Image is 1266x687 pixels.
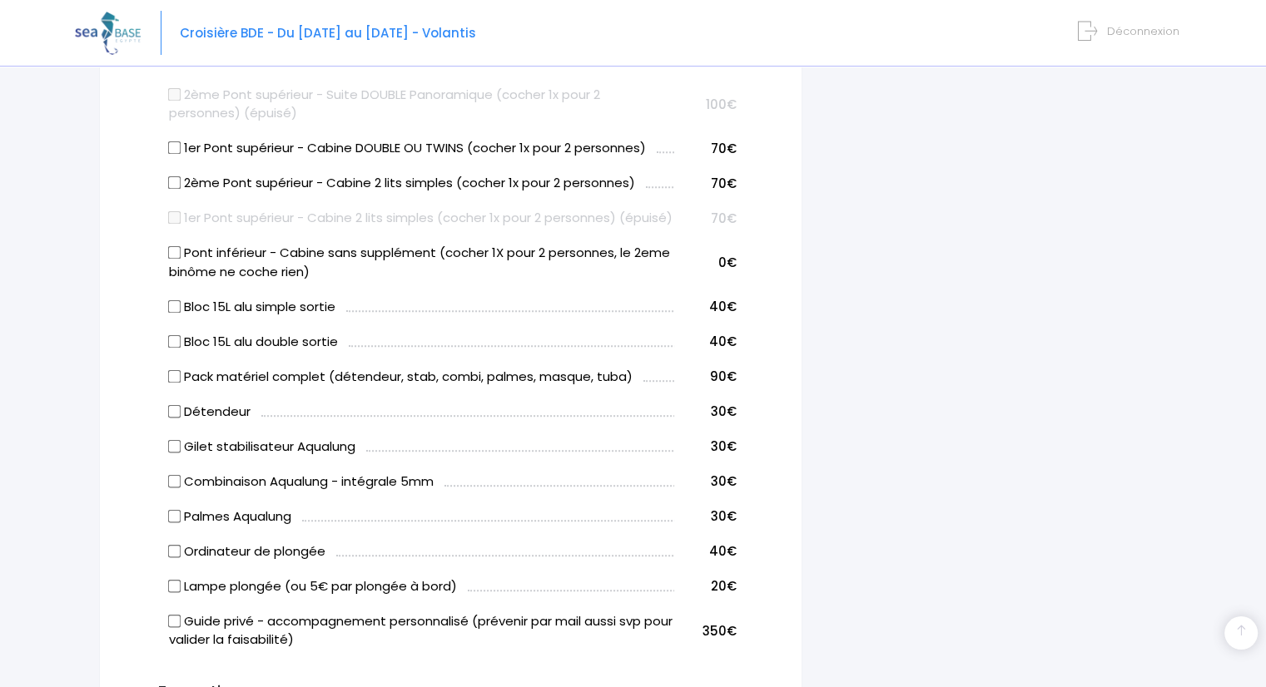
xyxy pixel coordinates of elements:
[706,96,737,113] span: 100€
[169,437,355,457] label: Gilet stabilisateur Aqualung
[168,439,181,452] input: Gilet stabilisateur Aqualung
[718,254,737,271] span: 0€
[168,211,181,225] input: 1er Pont supérieur - Cabine 2 lits simples (cocher 1x pour 2 personnes) (épuisé)
[711,437,737,455] span: 30€
[168,544,181,557] input: Ordinateur de plongée
[168,614,181,627] input: Guide privé - accompagnement personnalisé (prévenir par mail aussi svp pour valider la faisabilité)
[709,298,737,315] span: 40€
[169,209,673,228] label: 1er Pont supérieur - Cabine 2 lits simples (cocher 1x pour 2 personnes) (épuisé)
[1107,23,1179,39] span: Déconnexion
[169,507,291,526] label: Palmes Aqualung
[168,334,181,348] input: Bloc 15L alu double sortie
[169,298,335,317] label: Bloc 15L alu simple sortie
[169,472,434,492] label: Combinaison Aqualung - intégrale 5mm
[709,542,737,560] span: 40€
[168,176,181,190] input: 2ème Pont supérieur - Cabine 2 lits simples (cocher 1x pour 2 personnes)
[710,368,737,385] span: 90€
[711,472,737,490] span: 30€
[169,174,635,193] label: 2ème Pont supérieur - Cabine 2 lits simples (cocher 1x pour 2 personnes)
[168,246,181,259] input: Pont inférieur - Cabine sans supplément (cocher 1X pour 2 personnes, le 2eme binôme ne coche rien)
[168,474,181,487] input: Combinaison Aqualung - intégrale 5mm
[711,140,737,157] span: 70€
[169,139,646,158] label: 1er Pont supérieur - Cabine DOUBLE OU TWINS (cocher 1x pour 2 personnes)
[169,403,251,422] label: Détendeur
[169,244,674,281] label: Pont inférieur - Cabine sans supplément (cocher 1X pour 2 personnes, le 2eme binôme ne coche rien)
[709,333,737,350] span: 40€
[168,509,181,522] input: Palmes Aqualung
[703,622,737,640] span: 350€
[711,403,737,420] span: 30€
[711,175,737,192] span: 70€
[168,87,181,101] input: 2ème Pont supérieur - Suite DOUBLE Panoramique (cocher 1x pour 2 personnes) (épuisé)
[169,333,338,352] label: Bloc 15L alu double sortie
[168,369,181,383] input: Pack matériel complet (détendeur, stab, combi, palmes, masque, tuba)
[169,577,457,596] label: Lampe plongée (ou 5€ par plongée à bord)
[168,299,181,313] input: Bloc 15L alu simple sortie
[711,210,737,227] span: 70€
[180,24,476,42] span: Croisière BDE - Du [DATE] au [DATE] - Volantis
[169,368,633,387] label: Pack matériel complet (détendeur, stab, combi, palmes, masque, tuba)
[169,542,325,561] label: Ordinateur de plongée
[711,577,737,595] span: 20€
[168,404,181,418] input: Détendeur
[169,86,674,123] label: 2ème Pont supérieur - Suite DOUBLE Panoramique (cocher 1x pour 2 personnes) (épuisé)
[168,579,181,592] input: Lampe plongée (ou 5€ par plongée à bord)
[169,612,674,650] label: Guide privé - accompagnement personnalisé (prévenir par mail aussi svp pour valider la faisabilité)
[711,507,737,525] span: 30€
[168,141,181,155] input: 1er Pont supérieur - Cabine DOUBLE OU TWINS (cocher 1x pour 2 personnes)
